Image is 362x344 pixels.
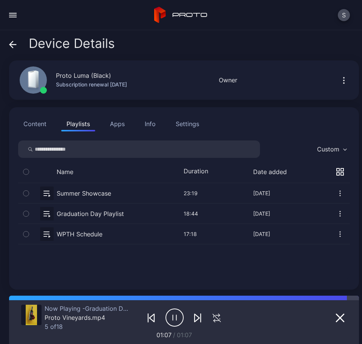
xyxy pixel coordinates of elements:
[45,323,130,330] div: 5 of 18
[105,116,130,131] button: Apps
[45,305,130,312] div: Now Playing
[317,145,339,153] div: Custom
[82,305,152,312] span: Graduation Day Playlist
[176,119,199,128] div: Settings
[173,331,175,339] span: /
[253,168,287,176] button: Date added
[29,36,115,51] span: Device Details
[338,9,350,21] button: S
[184,167,214,176] div: Duration
[139,116,161,131] button: Info
[156,331,172,339] span: 01:07
[170,116,204,131] button: Settings
[56,80,127,89] div: Subscription renewal [DATE]
[313,140,350,158] button: Custom
[57,168,73,176] button: Name
[61,116,95,131] button: Playlists
[219,76,237,85] div: Owner
[145,119,156,128] div: Info
[45,314,130,321] div: Proto Vineyards.mp4
[18,116,52,131] button: Content
[56,71,111,80] div: Proto Luma (Black)
[177,331,192,339] span: 01:07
